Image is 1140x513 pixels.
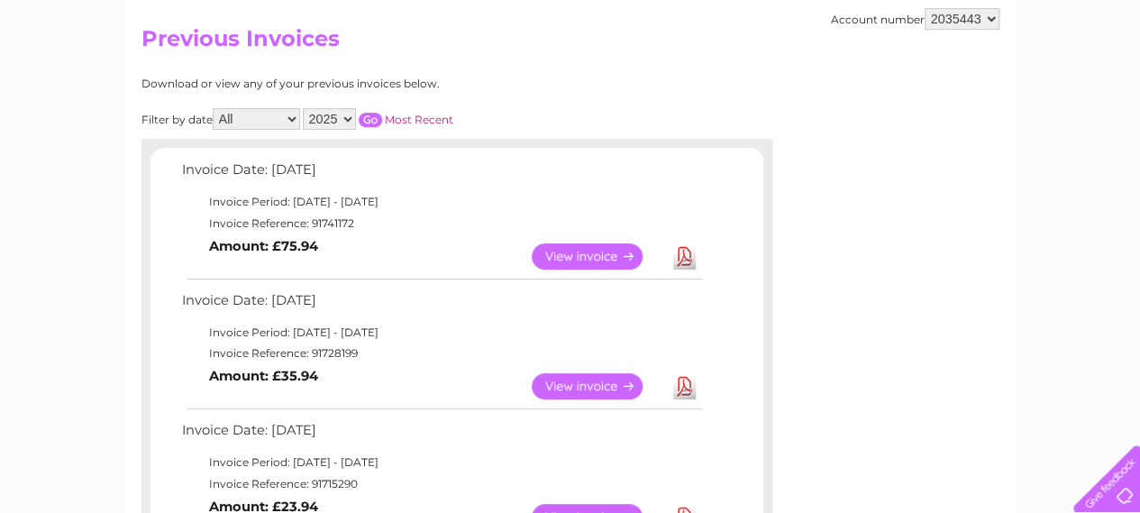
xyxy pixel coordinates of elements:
[178,322,705,344] td: Invoice Period: [DATE] - [DATE]
[823,77,857,90] a: Water
[918,77,972,90] a: Telecoms
[178,213,705,234] td: Invoice Reference: 91741172
[385,113,453,126] a: Most Recent
[868,77,907,90] a: Energy
[178,418,705,452] td: Invoice Date: [DATE]
[983,77,1009,90] a: Blog
[178,452,705,473] td: Invoice Period: [DATE] - [DATE]
[532,373,664,399] a: View
[209,238,318,254] b: Amount: £75.94
[178,289,705,322] td: Invoice Date: [DATE]
[673,373,696,399] a: Download
[141,108,615,130] div: Filter by date
[532,243,664,270] a: View
[1081,77,1123,90] a: Log out
[209,368,318,384] b: Amount: £35.94
[673,243,696,270] a: Download
[141,78,615,90] div: Download or view any of your previous invoices below.
[145,10,997,87] div: Clear Business is a trading name of Verastar Limited (registered in [GEOGRAPHIC_DATA] No. 3667643...
[141,26,999,60] h2: Previous Invoices
[831,8,999,30] div: Account number
[178,191,705,213] td: Invoice Period: [DATE] - [DATE]
[178,158,705,191] td: Invoice Date: [DATE]
[40,47,132,102] img: logo.png
[1020,77,1064,90] a: Contact
[178,473,705,495] td: Invoice Reference: 91715290
[800,9,925,32] a: 0333 014 3131
[178,343,705,364] td: Invoice Reference: 91728199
